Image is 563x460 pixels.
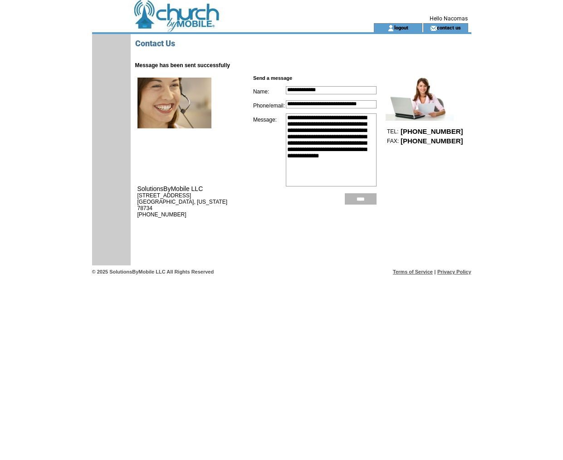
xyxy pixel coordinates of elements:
[253,85,286,95] td: Name:
[434,269,436,274] span: |
[430,15,468,22] span: Hello Nacomas
[401,137,463,145] span: [PHONE_NUMBER]
[394,24,408,30] a: logout
[137,192,191,199] span: [STREET_ADDRESS]
[137,78,211,128] img: office.jpg
[401,127,463,135] span: [PHONE_NUMBER]
[430,24,437,32] img: contact_us_icon.gif
[393,269,433,274] a: Terms of Service
[92,269,214,274] span: © 2025 SolutionsByMobile LLC All Rights Reserved
[135,62,230,69] span: Message has been sent successfully
[386,75,454,121] img: represent.jpg
[135,39,175,48] span: Contact Us
[387,128,398,135] span: TEL:
[387,138,399,144] span: FAX:
[437,269,471,274] a: Privacy Policy
[253,99,286,109] td: Phone/email:
[137,185,203,192] span: SolutionsByMobile LLC
[137,211,186,218] span: [PHONE_NUMBER]
[253,113,286,186] td: Message:
[137,199,227,211] span: [GEOGRAPHIC_DATA], [US_STATE] 78734
[387,24,394,32] img: account_icon.gif
[437,24,461,30] a: contact us
[253,75,292,81] span: Send a message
